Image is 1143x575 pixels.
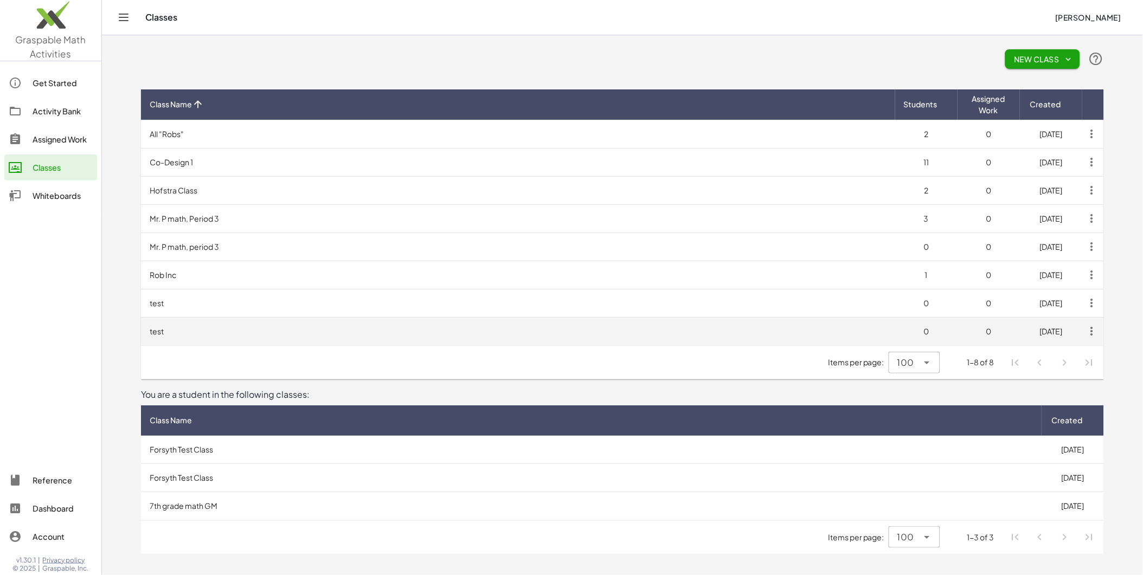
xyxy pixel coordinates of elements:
div: Account [33,530,93,543]
span: 100 [897,356,914,369]
span: Students [904,99,937,110]
td: Forsyth Test Class [141,464,1042,492]
span: © 2025 [13,564,36,573]
a: Get Started [4,70,97,96]
nav: Pagination Navigation [1003,350,1102,375]
span: 0 [986,242,992,251]
td: 2 [895,120,958,148]
a: Whiteboards [4,183,97,209]
div: Classes [33,161,93,174]
span: Graspable Math Activities [16,34,86,60]
a: Account [4,524,97,550]
td: [DATE] [1020,176,1082,204]
span: 0 [986,157,992,167]
div: Get Started [33,76,93,89]
span: Class Name [150,99,192,110]
td: [DATE] [1020,232,1082,261]
a: Activity Bank [4,98,97,124]
span: 0 [986,214,992,223]
span: 100 [897,531,914,544]
span: Graspable, Inc. [43,564,89,573]
span: | [38,564,41,573]
td: Forsyth Test Class [141,436,1042,464]
button: [PERSON_NAME] [1046,8,1130,27]
td: 0 [895,289,958,317]
a: Reference [4,467,97,493]
td: [DATE] [1020,204,1082,232]
span: Items per page: [828,532,889,543]
span: Class Name [150,415,192,426]
span: Created [1030,99,1061,110]
td: 0 [895,317,958,345]
span: 0 [986,129,992,139]
a: Dashboard [4,495,97,521]
td: 3 [895,204,958,232]
td: 0 [895,232,958,261]
span: v1.30.1 [17,556,36,565]
td: Hofstra Class [141,176,895,204]
a: Classes [4,154,97,180]
div: 1-3 of 3 [967,532,994,543]
span: 0 [986,326,992,336]
td: [DATE] [1042,464,1104,492]
div: Activity Bank [33,105,93,118]
span: Assigned Work [966,93,1011,116]
button: New Class [1005,49,1080,69]
td: [DATE] [1042,436,1104,464]
span: | [38,556,41,565]
td: [DATE] [1020,317,1082,345]
span: 0 [986,270,992,280]
div: Dashboard [33,502,93,515]
span: 0 [986,298,992,308]
div: Whiteboards [33,189,93,202]
td: 7th grade math GM [141,492,1042,520]
button: Toggle navigation [115,9,132,26]
td: [DATE] [1020,261,1082,289]
td: test [141,289,895,317]
span: Items per page: [828,357,889,368]
div: You are a student in the following classes: [141,388,1104,401]
td: test [141,317,895,345]
td: [DATE] [1020,289,1082,317]
div: Reference [33,474,93,487]
span: 0 [986,185,992,195]
a: Privacy policy [43,556,89,565]
td: All "Robs" [141,120,895,148]
a: Assigned Work [4,126,97,152]
nav: Pagination Navigation [1003,525,1102,550]
div: Assigned Work [33,133,93,146]
span: New Class [1014,54,1071,64]
td: 11 [895,148,958,176]
td: Mr. P math, Period 3 [141,204,895,232]
td: 2 [895,176,958,204]
div: 1-8 of 8 [967,357,994,368]
td: [DATE] [1042,492,1104,520]
span: [PERSON_NAME] [1055,12,1121,22]
td: Mr. P math, period 3 [141,232,895,261]
td: [DATE] [1020,148,1082,176]
td: [DATE] [1020,120,1082,148]
td: Co-Design 1 [141,148,895,176]
span: Created [1052,415,1083,426]
td: 1 [895,261,958,289]
td: Rob Inc [141,261,895,289]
